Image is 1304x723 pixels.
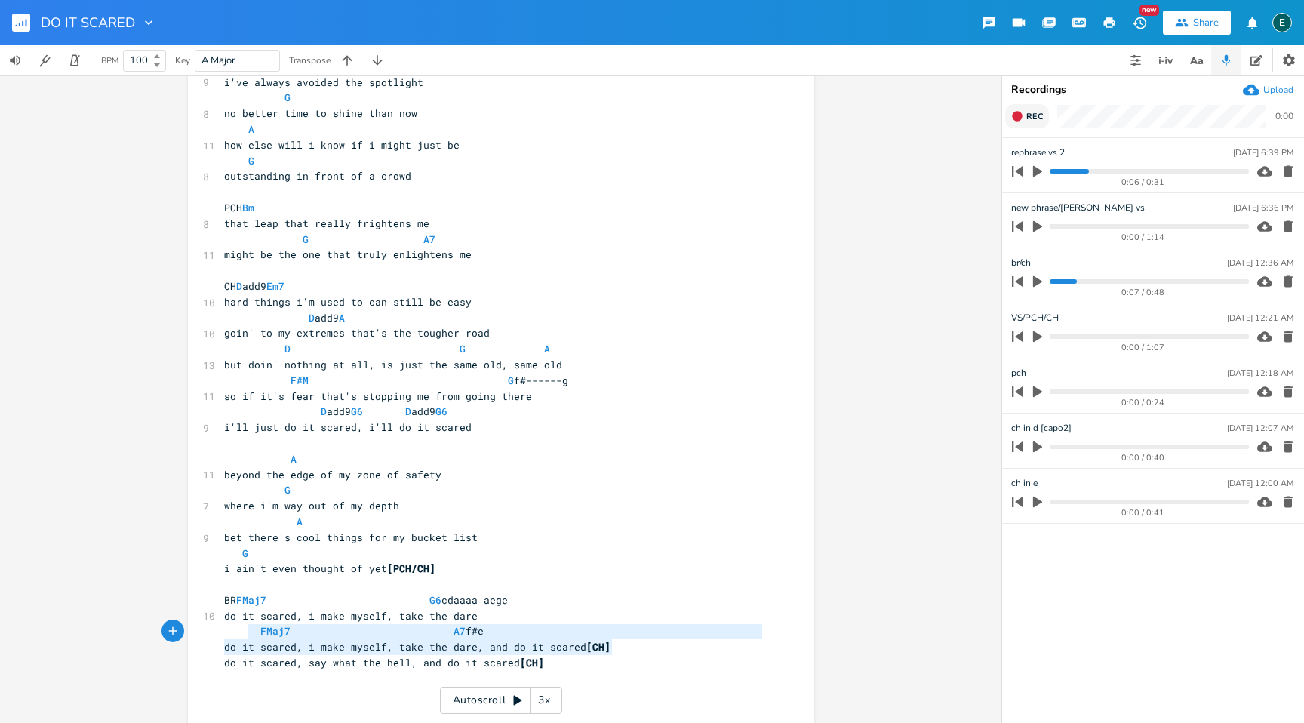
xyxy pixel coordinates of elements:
[224,169,411,183] span: outstanding in front of a crowd
[291,374,309,387] span: F#M
[224,593,508,607] span: BR cdaaaa aege
[224,358,562,371] span: but doin' nothing at all, is just the same old, same old
[440,687,562,714] div: Autoscroll
[1038,288,1249,297] div: 0:07 / 0:48
[201,54,235,67] span: A Major
[1026,111,1043,122] span: Rec
[1227,424,1293,432] div: [DATE] 12:07 AM
[101,57,118,65] div: BPM
[1243,82,1293,98] button: Upload
[224,405,454,418] span: add9 add9
[1038,343,1249,352] div: 0:00 / 1:07
[1011,146,1065,160] span: rephrase vs 2
[1263,84,1293,96] div: Upload
[224,311,345,325] span: add9
[1124,9,1155,36] button: New
[351,405,363,418] span: G6
[224,374,568,387] span: f#------g
[224,295,472,309] span: hard things i'm used to can still be easy
[224,624,484,638] span: f#e
[284,483,291,497] span: G
[1227,314,1293,322] div: [DATE] 12:21 AM
[297,515,303,528] span: A
[544,342,550,355] span: A
[1272,13,1292,32] div: edenmusic
[242,546,248,560] span: G
[291,452,297,466] span: A
[1272,5,1292,40] button: E
[1011,311,1059,325] span: VS/PCH/CH
[224,389,532,403] span: so if it's fear that's stopping me from going there
[224,326,490,340] span: goin' to my extremes that's the tougher road
[508,374,514,387] span: G
[289,56,331,65] div: Transpose
[1227,369,1293,377] div: [DATE] 12:18 AM
[1038,178,1249,186] div: 0:06 / 0:31
[309,311,315,325] span: D
[1011,476,1038,491] span: ch in e
[224,531,478,544] span: bet there's cool things for my bucket list
[435,405,447,418] span: G6
[1193,16,1219,29] div: Share
[520,656,544,669] span: [CH]
[41,16,135,29] span: DO IT SCARED
[1275,112,1293,121] div: 0:00
[1163,11,1231,35] button: Share
[1038,398,1249,407] div: 0:00 / 0:24
[405,405,411,418] span: D
[1233,149,1293,157] div: [DATE] 6:39 PM
[175,56,190,65] div: Key
[1038,233,1249,242] div: 0:00 / 1:14
[224,640,610,654] span: do it scared, i make myself, take the dare, and do it scared
[224,609,478,623] span: do it scared, i make myself, take the dare
[586,640,610,654] span: [CH]
[1139,5,1159,16] div: New
[224,561,435,575] span: i ain't even thought of yet
[248,122,254,136] span: A
[284,342,291,355] span: D
[460,342,466,355] span: G
[1227,259,1293,267] div: [DATE] 12:36 AM
[1038,509,1249,517] div: 0:00 / 0:41
[1038,454,1249,462] div: 0:00 / 0:40
[1011,366,1026,380] span: pch
[224,279,284,293] span: CH add9
[1011,256,1031,270] span: br/ch
[260,624,291,638] span: FMaj7
[224,468,441,481] span: beyond the edge of my zone of safety
[1233,204,1293,212] div: [DATE] 6:36 PM
[339,311,345,325] span: A
[321,405,327,418] span: D
[224,499,399,512] span: where i'm way out of my depth
[1011,85,1295,95] div: Recordings
[224,75,423,89] span: i've always avoided the spotlight
[236,593,266,607] span: FMaj7
[303,232,309,246] span: G
[284,91,291,104] span: G
[224,138,460,152] span: how else will i know if i might just be
[236,279,242,293] span: D
[224,248,472,261] span: might be the one that truly enlightens me
[224,201,272,214] span: PCH
[224,217,429,230] span: that leap that really frightens me
[1011,201,1145,215] span: new phrase/[PERSON_NAME] vs
[266,279,284,293] span: Em7
[242,201,254,214] span: Bm
[429,593,441,607] span: G6
[423,232,435,246] span: A7
[531,687,558,714] div: 3x
[248,154,254,168] span: G
[1011,421,1072,435] span: ch in d [capo2]
[387,561,435,575] span: [PCH/CH]
[224,420,472,434] span: i'll just do it scared, i'll do it scared
[454,624,466,638] span: A7
[224,656,544,669] span: do it scared, say what the hell, and do it scared
[224,106,417,120] span: no better time to shine than now
[1227,479,1293,488] div: [DATE] 12:00 AM
[1005,104,1049,128] button: Rec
